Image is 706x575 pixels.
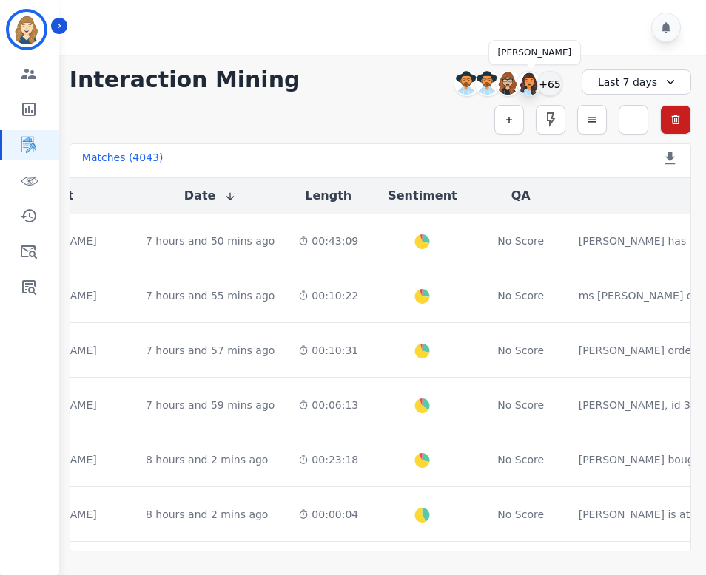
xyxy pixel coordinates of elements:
[497,398,544,412] div: No Score
[498,47,572,58] div: [PERSON_NAME]
[388,187,457,205] button: Sentiment
[582,69,691,95] div: Last 7 days
[305,187,352,205] button: Length
[146,452,269,467] div: 8 hours and 2 mins ago
[511,187,531,205] button: QA
[298,452,358,467] div: 00:23:18
[497,288,544,303] div: No Score
[146,234,275,248] div: 7 hours and 50 mins ago
[146,288,275,303] div: 7 hours and 55 mins ago
[146,507,269,522] div: 8 hours and 2 mins ago
[497,234,544,248] div: No Score
[298,234,358,248] div: 00:43:09
[298,398,358,412] div: 00:06:13
[9,12,44,47] img: Bordered avatar
[146,398,275,412] div: 7 hours and 59 mins ago
[146,343,275,358] div: 7 hours and 57 mins ago
[298,507,358,522] div: 00:00:04
[497,452,544,467] div: No Score
[184,187,237,205] button: Date
[497,343,544,358] div: No Score
[82,150,164,171] div: Matches ( 4043 )
[537,71,562,96] div: +65
[298,343,358,358] div: 00:10:31
[298,288,358,303] div: 00:10:22
[497,507,544,522] div: No Score
[70,67,300,93] h1: Interaction Mining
